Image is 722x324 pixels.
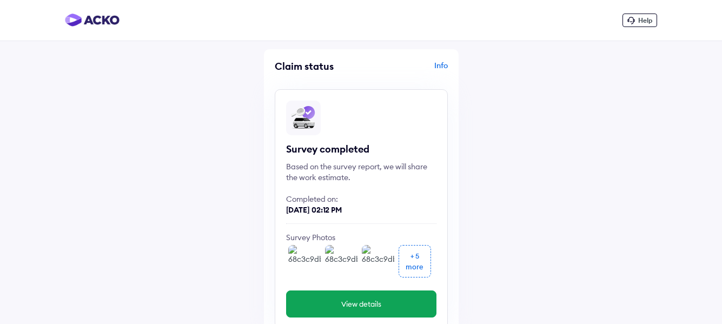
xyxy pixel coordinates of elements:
[65,14,120,27] img: horizontal-gradient.png
[286,232,436,243] div: Survey Photos
[406,261,423,272] div: more
[638,16,652,24] span: Help
[325,245,357,277] img: 68c3c9dbfff60c5ef0d1d853.
[286,161,436,183] div: Based on the survey report, we will share the work estimate.
[410,250,419,261] div: + 5
[362,245,394,277] img: 68c3c9db736edb4c837838d0.
[288,245,321,277] img: 68c3c9dbfff60c5ef0d1d853.
[275,60,359,72] div: Claim status
[286,194,436,204] div: Completed on:
[286,204,436,215] div: [DATE] 02:12 PM
[286,143,436,156] div: Survey completed
[286,290,436,318] button: View details
[364,60,448,81] div: Info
